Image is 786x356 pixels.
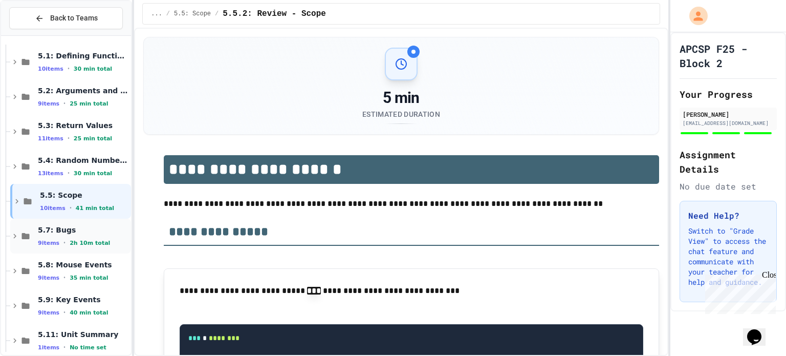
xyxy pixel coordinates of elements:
[174,10,211,18] span: 5.5: Scope
[70,309,108,316] span: 40 min total
[680,148,777,176] h2: Assignment Details
[76,205,114,212] span: 41 min total
[9,7,123,29] button: Back to Teams
[63,239,65,247] span: •
[68,65,70,73] span: •
[38,86,129,95] span: 5.2: Arguments and Default Parameters
[38,295,129,304] span: 5.9: Key Events
[38,51,129,60] span: 5.1: Defining Functions
[362,89,440,107] div: 5 min
[38,309,59,316] span: 9 items
[38,240,59,246] span: 9 items
[680,41,777,70] h1: APCSP F25 - Block 2
[38,135,63,142] span: 11 items
[68,134,70,142] span: •
[4,4,71,65] div: Chat with us now!Close
[38,66,63,72] span: 10 items
[680,87,777,101] h2: Your Progress
[63,274,65,282] span: •
[688,210,768,222] h3: Need Help?
[70,240,110,246] span: 2h 10m total
[166,10,170,18] span: /
[38,330,129,339] span: 5.11: Unit Summary
[70,275,108,281] span: 35 min total
[50,13,98,24] span: Back to Teams
[215,10,219,18] span: /
[63,308,65,317] span: •
[74,135,112,142] span: 25 min total
[701,270,776,314] iframe: chat widget
[68,169,70,177] span: •
[680,180,777,193] div: No due date set
[38,275,59,281] span: 9 items
[38,170,63,177] span: 13 items
[70,344,106,351] span: No time set
[40,205,65,212] span: 10 items
[223,8,326,20] span: 5.5.2: Review - Scope
[683,119,774,127] div: [EMAIL_ADDRESS][DOMAIN_NAME]
[38,225,129,235] span: 5.7: Bugs
[38,100,59,107] span: 9 items
[74,66,112,72] span: 30 min total
[362,109,440,119] div: Estimated Duration
[74,170,112,177] span: 30 min total
[63,99,65,108] span: •
[38,156,129,165] span: 5.4: Random Numbers and APIs
[679,4,710,28] div: My Account
[688,226,768,287] p: Switch to "Grade View" to access the chat feature and communicate with your teacher for help and ...
[38,344,59,351] span: 1 items
[70,100,108,107] span: 25 min total
[743,315,776,346] iframe: chat widget
[151,10,162,18] span: ...
[38,260,129,269] span: 5.8: Mouse Events
[63,343,65,351] span: •
[38,121,129,130] span: 5.3: Return Values
[683,110,774,119] div: [PERSON_NAME]
[40,191,129,200] span: 5.5: Scope
[70,204,72,212] span: •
